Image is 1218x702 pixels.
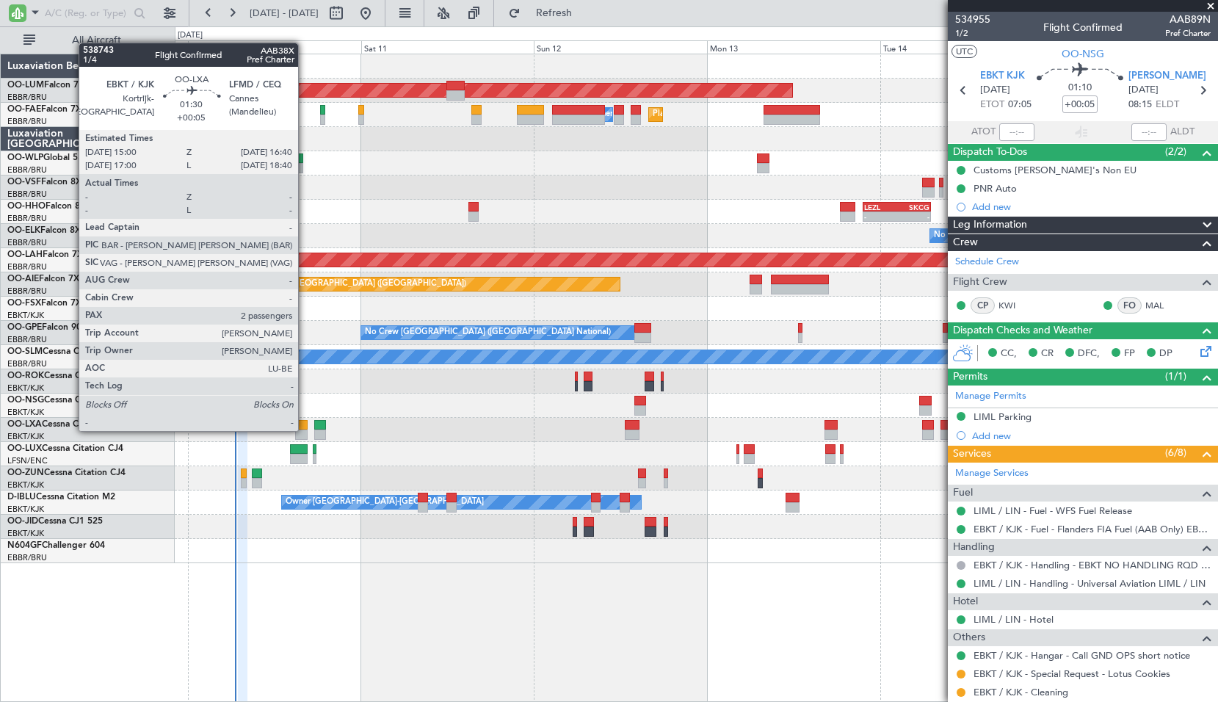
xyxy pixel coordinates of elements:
a: OO-GPEFalcon 900EX EASy II [7,323,129,332]
a: OO-WLPGlobal 5500 [7,153,93,162]
span: Dispatch To-Dos [953,144,1027,161]
a: EBBR/BRU [7,164,47,175]
button: UTC [951,45,977,58]
span: OO-NSG [1062,46,1104,62]
div: PNR Auto [974,182,1017,195]
span: Fuel [953,485,973,502]
div: Customs [PERSON_NAME]'s Non EU [974,164,1137,176]
div: Add new [972,430,1211,442]
span: 1/2 [955,27,990,40]
a: LIML / LIN - Handling - Universal Aviation LIML / LIN [974,577,1206,590]
span: OO-FSX [7,299,41,308]
a: OO-ZUNCessna Citation CJ4 [7,468,126,477]
div: [DATE] [178,29,203,42]
div: Fri 10 [188,40,361,54]
a: LFSN/ENC [7,455,48,466]
a: N604GFChallenger 604 [7,541,105,550]
button: All Aircraft [16,29,159,52]
span: 07:05 [1008,98,1032,112]
a: OO-NSGCessna Citation CJ4 [7,396,126,405]
a: Manage Permits [955,389,1026,404]
span: Crew [953,234,978,251]
span: ETOT [980,98,1004,112]
div: Flight Confirmed [1043,20,1123,35]
a: Manage Services [955,466,1029,481]
a: OO-SLMCessna Citation XLS [7,347,124,356]
a: EBKT/KJK [7,504,44,515]
a: EBBR/BRU [7,116,47,127]
a: EBKT / KJK - Cleaning [974,686,1068,698]
span: 534955 [955,12,990,27]
span: All Aircraft [38,35,155,46]
span: D-IBLU [7,493,36,502]
span: OO-SLM [7,347,43,356]
div: Owner [GEOGRAPHIC_DATA]-[GEOGRAPHIC_DATA] [286,491,484,513]
a: OO-LUXCessna Citation CJ4 [7,444,123,453]
div: Sun 12 [534,40,707,54]
a: LIML / LIN - Hotel [974,613,1054,626]
a: EBBR/BRU [7,261,47,272]
span: OO-HHO [7,202,46,211]
a: OO-LXACessna Citation CJ4 [7,420,123,429]
span: [DATE] [980,83,1010,98]
span: FP [1124,347,1135,361]
span: OO-LUM [7,81,44,90]
div: No Crew [GEOGRAPHIC_DATA] ([GEOGRAPHIC_DATA] National) [934,225,1180,247]
a: EBBR/BRU [7,213,47,224]
a: EBBR/BRU [7,552,47,563]
span: OO-GPE [7,323,42,332]
div: Planned Maint [GEOGRAPHIC_DATA] ([GEOGRAPHIC_DATA]) [235,273,466,295]
span: ALDT [1170,125,1195,140]
span: OO-ZUN [7,468,44,477]
a: OO-FAEFalcon 7X [7,105,81,114]
span: Hotel [953,593,978,610]
div: No Crew [GEOGRAPHIC_DATA] ([GEOGRAPHIC_DATA] National) [365,322,611,344]
span: OO-ROK [7,372,44,380]
a: OO-HHOFalcon 8X [7,202,86,211]
a: LIML / LIN - Fuel - WFS Fuel Release [974,504,1132,517]
a: OO-LAHFalcon 7X [7,250,83,259]
a: EBBR/BRU [7,358,47,369]
span: [DATE] - [DATE] [250,7,319,20]
a: EBKT/KJK [7,407,44,418]
a: EBBR/BRU [7,334,47,345]
a: EBBR/BRU [7,189,47,200]
div: CP [971,297,995,314]
a: EBBR/BRU [7,92,47,103]
span: Refresh [523,8,585,18]
span: EBKT KJK [980,69,1025,84]
span: [PERSON_NAME] [1128,69,1206,84]
input: A/C (Reg. or Type) [45,2,129,24]
div: Planned Maint [GEOGRAPHIC_DATA] ([GEOGRAPHIC_DATA] National) [235,79,501,101]
span: OO-AIE [7,275,39,283]
span: Leg Information [953,217,1027,234]
a: MAL [1145,299,1178,312]
a: EBKT / KJK - Special Request - Lotus Cookies [974,667,1170,680]
a: EBKT/KJK [7,310,44,321]
span: OO-NSG [7,396,44,405]
a: OO-FSXFalcon 7X [7,299,81,308]
span: (1/1) [1165,369,1186,384]
input: --:-- [999,123,1034,141]
span: OO-LUX [7,444,42,453]
a: EBBR/BRU [7,286,47,297]
span: AAB89N [1165,12,1211,27]
div: Tue 14 [880,40,1054,54]
a: EBKT/KJK [7,383,44,394]
div: FO [1117,297,1142,314]
span: 01:10 [1068,81,1092,95]
span: Permits [953,369,987,386]
span: Handling [953,539,995,556]
a: OO-VSFFalcon 8X [7,178,81,187]
span: N604GF [7,541,42,550]
button: Refresh [501,1,590,25]
div: SKCG [897,203,930,211]
div: Add new [972,200,1211,213]
span: CR [1041,347,1054,361]
a: EBKT / KJK - Fuel - Flanders FIA Fuel (AAB Only) EBKT / KJK [974,523,1211,535]
span: Pref Charter [1165,27,1211,40]
span: OO-VSF [7,178,41,187]
a: OO-AIEFalcon 7X [7,275,79,283]
span: ATOT [971,125,996,140]
span: OO-JID [7,517,38,526]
